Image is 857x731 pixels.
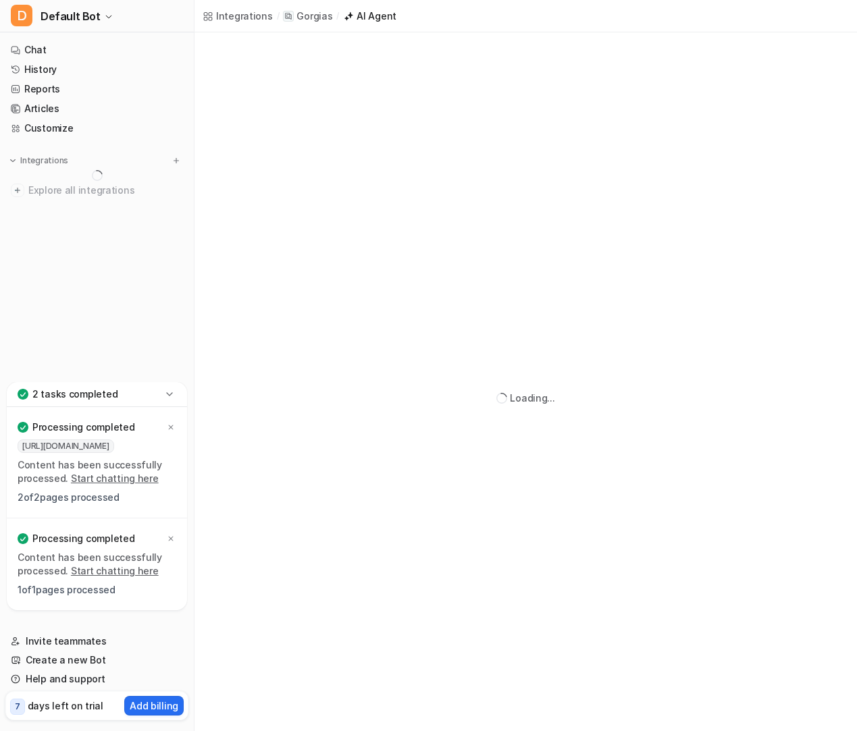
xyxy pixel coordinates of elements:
button: Add billing [124,696,184,715]
button: Integrations [5,154,72,167]
a: Gorgias [283,9,332,23]
a: Start chatting here [71,565,159,576]
a: AI Agent [343,9,396,23]
p: Gorgias [296,9,332,23]
div: Loading... [510,391,554,405]
a: Start chatting here [71,472,159,484]
p: Content has been successfully processed. [18,551,176,578]
p: Content has been successfully processed. [18,458,176,485]
p: Processing completed [32,532,134,545]
a: History [5,60,188,79]
p: 1 of 1 pages processed [18,583,176,597]
p: days left on trial [28,699,103,713]
a: Chat [5,40,188,59]
p: Processing completed [32,421,134,434]
p: 7 [15,701,20,713]
a: Explore all integrations [5,181,188,200]
p: 2 of 2 pages processed [18,491,176,504]
img: expand menu [8,156,18,165]
span: Explore all integrations [28,180,183,201]
a: Invite teammates [5,632,188,651]
a: Reports [5,80,188,99]
span: D [11,5,32,26]
a: Customize [5,119,188,138]
p: 2 tasks completed [32,387,118,401]
div: Integrations [216,9,273,23]
span: Default Bot [41,7,101,26]
p: Integrations [20,155,68,166]
a: Create a new Bot [5,651,188,670]
span: / [336,10,339,22]
p: Add billing [130,699,178,713]
div: AI Agent [357,9,396,23]
a: Articles [5,99,188,118]
a: Integrations [203,9,273,23]
a: Help and support [5,670,188,688]
img: explore all integrations [11,184,24,197]
span: [URL][DOMAIN_NAME] [18,439,114,453]
img: menu_add.svg [172,156,181,165]
span: / [277,10,280,22]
